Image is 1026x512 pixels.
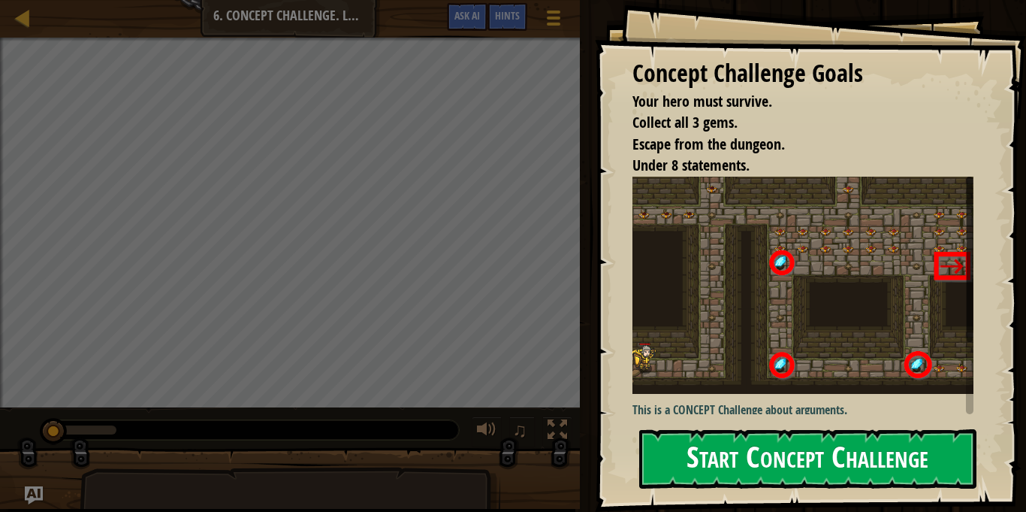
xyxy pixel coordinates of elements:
img: Asses2 [632,177,973,394]
button: Toggle fullscreen [542,417,572,447]
button: Ask AI [25,486,43,504]
li: Under 8 statements. [614,155,970,177]
p: This is a CONCEPT Challenge about arguments. [632,401,973,419]
li: Collect all 3 gems. [614,112,970,134]
button: Start Concept Challenge [639,429,976,489]
button: Adjust volume [472,417,502,447]
button: ♫ [509,417,535,447]
span: Under 8 statements. [632,155,750,175]
span: Escape from the dungeon. [632,134,785,154]
button: Ask AI [447,3,487,31]
span: Your hero must survive. [632,91,772,111]
span: Ask AI [454,8,480,23]
span: Collect all 3 gems. [632,112,738,132]
li: Your hero must survive. [614,91,970,113]
div: Concept Challenge Goals [632,56,973,91]
li: Escape from the dungeon. [614,134,970,156]
span: ♫ [512,419,527,441]
span: Hints [495,8,520,23]
button: Show game menu [535,3,572,38]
